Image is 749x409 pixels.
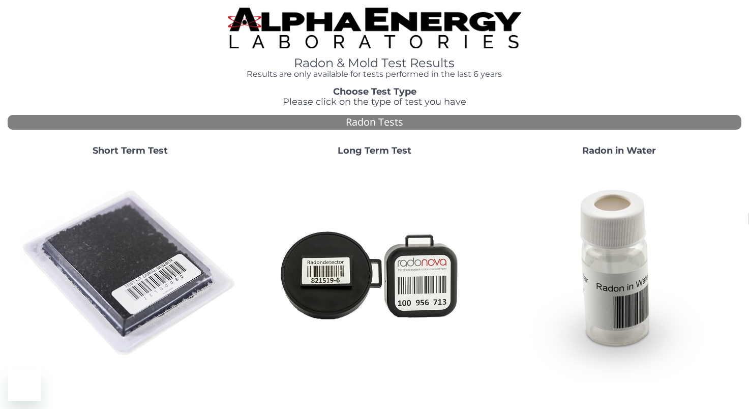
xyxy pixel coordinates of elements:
[582,145,656,156] strong: Radon in Water
[333,86,416,97] strong: Choose Test Type
[228,8,521,48] img: TightCrop.jpg
[338,145,411,156] strong: Long Term Test
[228,56,521,70] h1: Radon & Mold Test Results
[283,96,466,107] span: Please click on the type of test you have
[510,164,729,383] img: RadoninWater.jpg
[93,145,168,156] strong: Short Term Test
[228,70,521,79] h4: Results are only available for tests performed in the last 6 years
[21,164,239,383] img: ShortTerm.jpg
[8,368,41,401] iframe: Button to launch messaging window
[265,164,484,383] img: Radtrak2vsRadtrak3.jpg
[8,115,741,130] div: Radon Tests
